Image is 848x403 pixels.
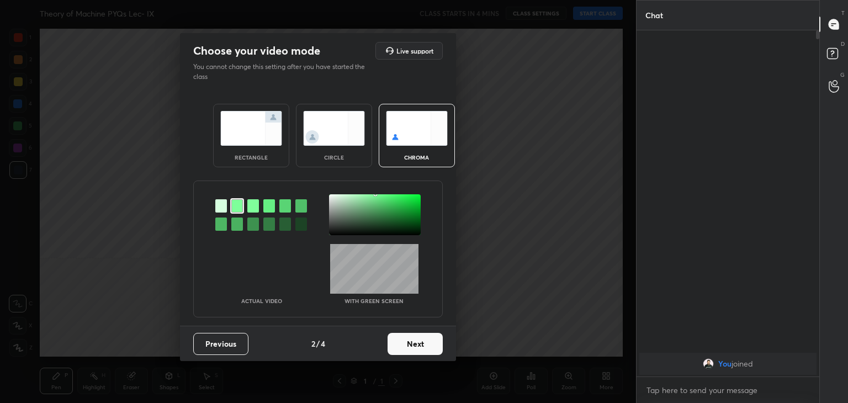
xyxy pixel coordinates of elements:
p: Actual Video [241,298,282,304]
button: Next [388,333,443,355]
p: With green screen [344,298,404,304]
h4: / [316,338,320,349]
div: rectangle [229,155,273,160]
img: circleScreenIcon.acc0effb.svg [303,111,365,146]
div: circle [312,155,356,160]
span: joined [732,359,753,368]
p: D [841,40,845,48]
div: grid [637,351,819,377]
p: G [840,71,845,79]
h4: 2 [311,338,315,349]
button: Previous [193,333,248,355]
img: chromaScreenIcon.c19ab0a0.svg [386,111,448,146]
h4: 4 [321,338,325,349]
h5: Live support [396,47,433,54]
p: T [841,9,845,17]
p: You cannot change this setting after you have started the class [193,62,372,82]
img: a90b112ffddb41d1843043b4965b2635.jpg [703,358,714,369]
div: chroma [395,155,439,160]
h2: Choose your video mode [193,44,320,58]
p: Chat [637,1,672,30]
img: normalScreenIcon.ae25ed63.svg [220,111,282,146]
span: You [718,359,732,368]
